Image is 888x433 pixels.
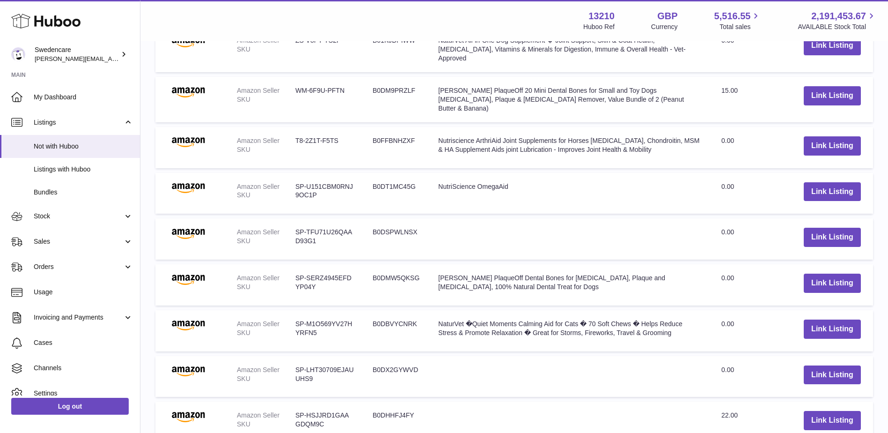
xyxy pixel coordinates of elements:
[804,274,861,293] button: Link Listing
[295,320,354,337] dd: SP-M1O569YV27HYRFN5
[34,142,133,151] span: Not with Huboo
[429,264,712,306] td: [PERSON_NAME] PlaqueOff Dental Bones for [MEDICAL_DATA], Plaque and [MEDICAL_DATA], 100% Natural ...
[363,77,429,122] td: B0DM9PRZLF
[583,22,615,31] div: Huboo Ref
[34,237,123,246] span: Sales
[363,310,429,351] td: B0DBVYCNRK
[363,264,429,306] td: B0DMW5QKSG
[165,136,212,148] img: Nutriscience ArthriAid Joint Supplements for Horses Glucosamine, Chondroitin, MSM & HA Supplement...
[34,262,123,271] span: Orders
[798,10,877,31] a: 2,191,453.67 AVAILABLE Stock Total
[34,118,123,127] span: Listings
[719,22,761,31] span: Total sales
[35,55,238,62] span: [PERSON_NAME][EMAIL_ADDRESS][PERSON_NAME][DOMAIN_NAME]
[804,36,861,55] button: Link Listing
[721,320,734,328] span: 0.00
[165,36,212,47] img: NaturVet All-in-One Dog Supplement � Joint Support, Skin & Coat Health, Prebiotics, Vitamins & Mi...
[295,36,354,54] dd: ZS-V8PT-YS2F
[804,366,861,385] button: Link Listing
[363,173,429,214] td: B0DT1MC45G
[363,127,429,168] td: B0FFBNHZXF
[34,389,133,398] span: Settings
[11,47,25,61] img: simon.shaw@swedencare.co.uk
[429,77,712,122] td: [PERSON_NAME] PlaqueOff 20 Mini Dental Bones for Small and Toy Dogs [MEDICAL_DATA], Plaque & [MED...
[295,228,354,246] dd: SP-TFU71U26QAAD93G1
[295,411,354,429] dd: SP-HSJJRD1GAAGDQM9C
[721,366,734,373] span: 0.00
[165,320,212,331] img: NaturVet �Quiet Moments Calming Aid for Cats � 70 Soft Chews � Helps Reduce Stress & Promote Rela...
[34,93,133,102] span: My Dashboard
[811,10,866,22] span: 2,191,453.67
[295,136,354,154] dd: T8-2Z1T-F5TS
[429,127,712,168] td: Nutriscience ArthriAid Joint Supplements for Horses [MEDICAL_DATA], Chondroitin, MSM & HA Supplem...
[165,274,212,285] img: ProDen PlaqueOff Dental Bones for Bad Breath, Plaque and Tartar, 100% Natural Dental Treat for Dogs
[34,338,133,347] span: Cases
[651,22,678,31] div: Currency
[804,136,861,156] button: Link Listing
[295,366,354,383] dd: SP-LHT30709EJAUUHS9
[721,87,738,94] span: 15.00
[804,411,861,430] button: Link Listing
[237,411,295,429] dt: Amazon Seller SKU
[295,86,354,104] dd: WM-6F9U-PFTN
[721,137,734,144] span: 0.00
[165,182,212,194] img: NutriScience OmegaAid
[721,274,734,282] span: 0.00
[34,165,133,174] span: Listings with Huboo
[237,136,295,154] dt: Amazon Seller SKU
[295,274,354,291] dd: SP-SERZ4945EFDYP04Y
[237,320,295,337] dt: Amazon Seller SKU
[34,364,133,373] span: Channels
[237,228,295,246] dt: Amazon Seller SKU
[429,173,712,214] td: NutriScience OmegaAid
[34,212,123,221] span: Stock
[237,86,295,104] dt: Amazon Seller SKU
[363,356,429,397] td: B0DX2GYWVD
[237,274,295,291] dt: Amazon Seller SKU
[34,313,123,322] span: Invoicing and Payments
[237,366,295,383] dt: Amazon Seller SKU
[721,228,734,236] span: 0.00
[237,182,295,200] dt: Amazon Seller SKU
[363,27,429,72] td: B01KJDPIWW
[721,183,734,190] span: 0.00
[721,411,738,419] span: 22.00
[34,188,133,197] span: Bundles
[35,45,119,63] div: Swedencare
[429,27,712,72] td: NaturVet All-in-One Dog Supplement � Joint Support, Skin & Coat Health, [MEDICAL_DATA], Vitamins ...
[714,10,751,22] span: 5,516.55
[804,86,861,105] button: Link Listing
[657,10,677,22] strong: GBP
[363,218,429,260] td: B0DSPWLNSX
[714,10,762,31] a: 5,516.55 Total sales
[429,310,712,351] td: NaturVet �Quiet Moments Calming Aid for Cats � 70 Soft Chews � Helps Reduce Stress & Promote Rela...
[165,86,212,97] img: ProDen PlaqueOff 20 Mini Dental Bones for Small and Toy Dogs Tartar, Plaque & Bad Breath Remover,...
[588,10,615,22] strong: 13210
[237,36,295,54] dt: Amazon Seller SKU
[804,320,861,339] button: Link Listing
[34,288,133,297] span: Usage
[295,182,354,200] dd: SP-U151CBM0RNJ9OC1P
[11,398,129,415] a: Log out
[798,22,877,31] span: AVAILABLE Stock Total
[804,228,861,247] button: Link Listing
[804,182,861,202] button: Link Listing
